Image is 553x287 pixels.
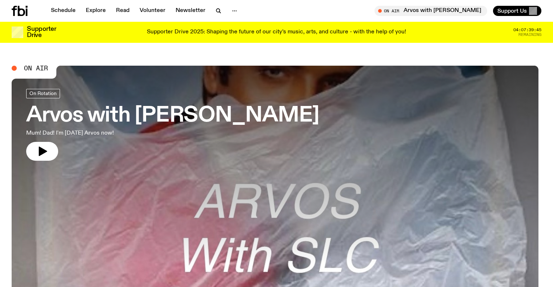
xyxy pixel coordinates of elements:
[27,26,56,38] h3: Supporter Drive
[374,6,487,16] button: On AirArvos with [PERSON_NAME]
[81,6,110,16] a: Explore
[497,8,527,14] span: Support Us
[171,6,210,16] a: Newsletter
[518,33,541,37] span: Remaining
[112,6,134,16] a: Read
[135,6,170,16] a: Volunteer
[26,106,319,126] h3: Arvos with [PERSON_NAME]
[29,91,57,96] span: On Rotation
[493,6,541,16] button: Support Us
[26,89,60,98] a: On Rotation
[26,89,319,161] a: Arvos with [PERSON_NAME]Mum! Dad! I'm [DATE] Arvos now!
[26,129,212,138] p: Mum! Dad! I'm [DATE] Arvos now!
[47,6,80,16] a: Schedule
[24,65,48,71] span: On Air
[147,29,406,36] p: Supporter Drive 2025: Shaping the future of our city’s music, arts, and culture - with the help o...
[513,28,541,32] span: 04:07:39:45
